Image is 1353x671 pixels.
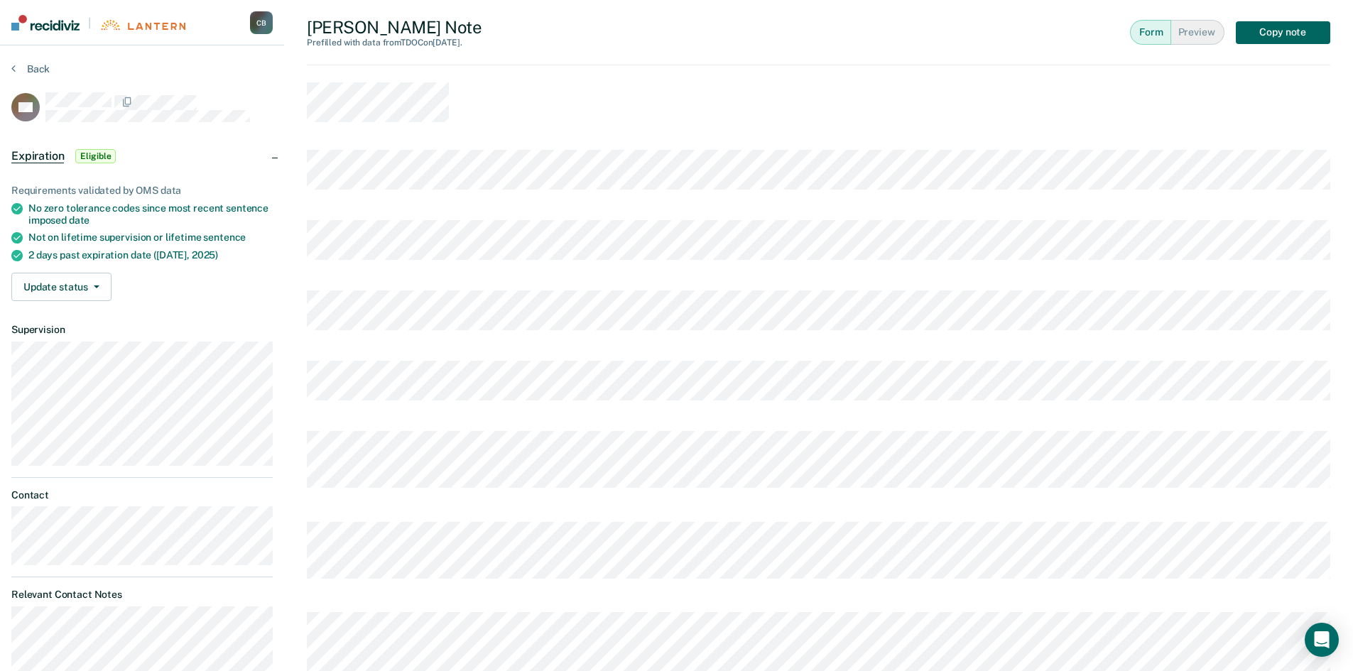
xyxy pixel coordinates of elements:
button: Preview [1171,20,1224,45]
div: C B [250,11,273,34]
div: Prefilled with data from TDOC on [DATE] . [307,38,482,48]
div: No zero tolerance codes since most recent sentence imposed [28,202,273,227]
dt: Supervision [11,324,273,336]
span: sentence [203,231,246,243]
dt: Contact [11,489,273,501]
a: | [11,15,185,31]
div: Open Intercom Messenger [1305,623,1339,657]
div: 2 days past expiration date ([DATE], [28,249,273,261]
img: Lantern [99,20,185,31]
div: [PERSON_NAME] Note [307,17,482,48]
button: CB [250,11,273,34]
span: | [80,16,99,30]
span: date [69,214,89,226]
span: 2025) [192,249,218,261]
div: Requirements validated by OMS data [11,185,273,197]
img: Recidiviz [11,15,80,31]
span: Eligible [75,149,116,163]
dt: Relevant Contact Notes [11,589,273,601]
button: Back [11,62,50,75]
button: Update status [11,273,112,301]
span: Expiration [11,149,64,163]
div: Not on lifetime supervision or lifetime [28,231,273,244]
button: Form [1130,20,1170,45]
button: Copy note [1236,21,1330,44]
